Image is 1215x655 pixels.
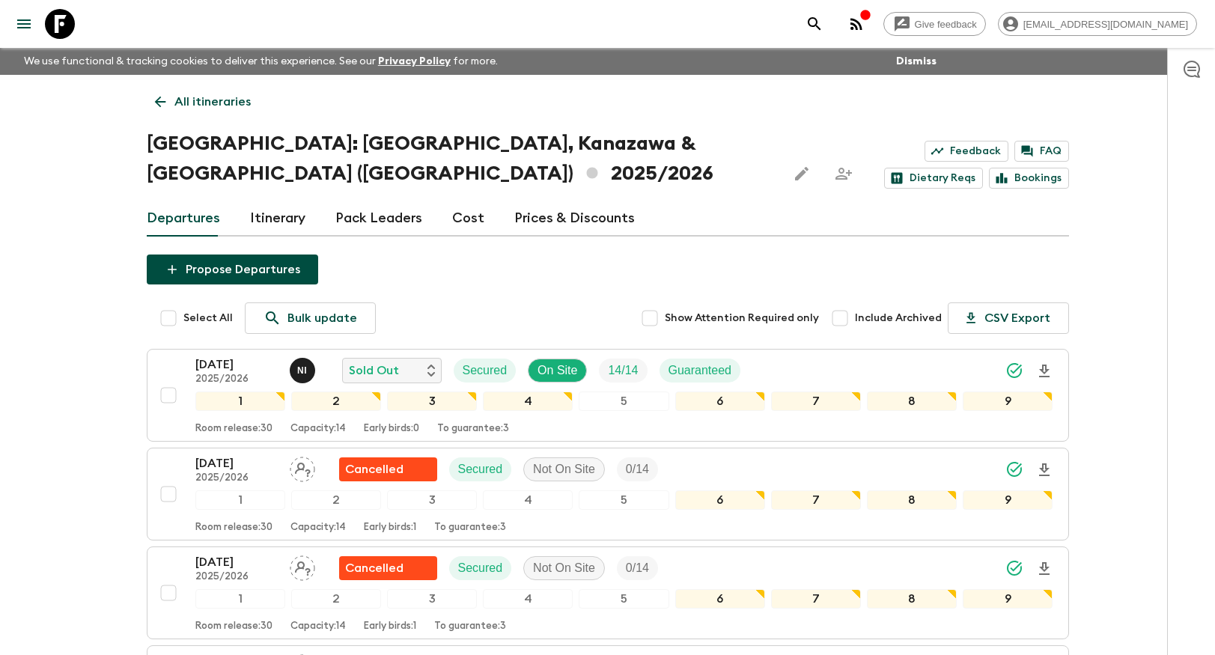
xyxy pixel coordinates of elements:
[1005,362,1023,380] svg: Synced Successfully
[533,460,595,478] p: Not On Site
[434,621,506,633] p: To guarantee: 3
[449,556,512,580] div: Secured
[458,559,503,577] p: Secured
[291,392,381,411] div: 2
[608,362,638,380] p: 14 / 14
[387,589,477,609] div: 3
[195,374,278,386] p: 2025/2026
[626,559,649,577] p: 0 / 14
[948,302,1069,334] button: CSV Export
[998,12,1197,36] div: [EMAIL_ADDRESS][DOMAIN_NAME]
[1035,461,1053,479] svg: Download Onboarding
[345,460,404,478] p: Cancelled
[883,12,986,36] a: Give feedback
[617,457,658,481] div: Trip Fill
[195,490,285,510] div: 1
[297,365,307,377] p: N I
[523,457,605,481] div: Not On Site
[483,392,573,411] div: 4
[387,392,477,411] div: 3
[147,129,775,189] h1: [GEOGRAPHIC_DATA]: [GEOGRAPHIC_DATA], Kanazawa & [GEOGRAPHIC_DATA] ([GEOGRAPHIC_DATA]) 2025/2026
[669,362,732,380] p: Guaranteed
[599,359,647,383] div: Trip Fill
[250,201,305,237] a: Itinerary
[579,392,669,411] div: 5
[290,522,346,534] p: Capacity: 14
[523,556,605,580] div: Not On Site
[538,362,577,380] p: On Site
[1005,460,1023,478] svg: Synced Successfully
[195,553,278,571] p: [DATE]
[18,48,504,75] p: We use functional & tracking cookies to deliver this experience. See our for more.
[290,358,318,383] button: NI
[290,423,346,435] p: Capacity: 14
[290,461,315,473] span: Assign pack leader
[771,490,861,510] div: 7
[829,159,859,189] span: Share this itinerary
[1005,559,1023,577] svg: Synced Successfully
[339,556,437,580] div: Flash Pack cancellation
[514,201,635,237] a: Prices & Discounts
[665,311,819,326] span: Show Attention Required only
[1015,19,1196,30] span: [EMAIL_ADDRESS][DOMAIN_NAME]
[800,9,829,39] button: search adventures
[9,9,39,39] button: menu
[675,392,765,411] div: 6
[147,255,318,284] button: Propose Departures
[892,51,940,72] button: Dismiss
[195,621,272,633] p: Room release: 30
[290,621,346,633] p: Capacity: 14
[147,349,1069,442] button: [DATE]2025/2026Naoya IshidaSold OutSecuredOn SiteTrip FillGuaranteed123456789Room release:30Capac...
[183,311,233,326] span: Select All
[925,141,1008,162] a: Feedback
[147,201,220,237] a: Departures
[771,392,861,411] div: 7
[528,359,587,383] div: On Site
[287,309,357,327] p: Bulk update
[454,359,517,383] div: Secured
[349,362,399,380] p: Sold Out
[290,560,315,572] span: Assign pack leader
[195,472,278,484] p: 2025/2026
[1035,560,1053,578] svg: Download Onboarding
[364,621,416,633] p: Early birds: 1
[195,356,278,374] p: [DATE]
[675,589,765,609] div: 6
[449,457,512,481] div: Secured
[787,159,817,189] button: Edit this itinerary
[989,168,1069,189] a: Bookings
[290,362,318,374] span: Naoya Ishida
[963,490,1053,510] div: 9
[579,490,669,510] div: 5
[617,556,658,580] div: Trip Fill
[963,392,1053,411] div: 9
[364,423,419,435] p: Early birds: 0
[867,589,957,609] div: 8
[483,589,573,609] div: 4
[291,490,381,510] div: 2
[364,522,416,534] p: Early birds: 1
[1014,141,1069,162] a: FAQ
[675,490,765,510] div: 6
[855,311,942,326] span: Include Archived
[195,423,272,435] p: Room release: 30
[483,490,573,510] div: 4
[339,457,437,481] div: Flash Pack cancellation
[147,546,1069,639] button: [DATE]2025/2026Assign pack leaderFlash Pack cancellationSecuredNot On SiteTrip Fill123456789Room ...
[195,571,278,583] p: 2025/2026
[626,460,649,478] p: 0 / 14
[452,201,484,237] a: Cost
[771,589,861,609] div: 7
[867,392,957,411] div: 8
[174,93,251,111] p: All itineraries
[195,454,278,472] p: [DATE]
[437,423,509,435] p: To guarantee: 3
[463,362,508,380] p: Secured
[195,589,285,609] div: 1
[963,589,1053,609] div: 9
[907,19,985,30] span: Give feedback
[291,589,381,609] div: 2
[147,87,259,117] a: All itineraries
[387,490,477,510] div: 3
[378,56,451,67] a: Privacy Policy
